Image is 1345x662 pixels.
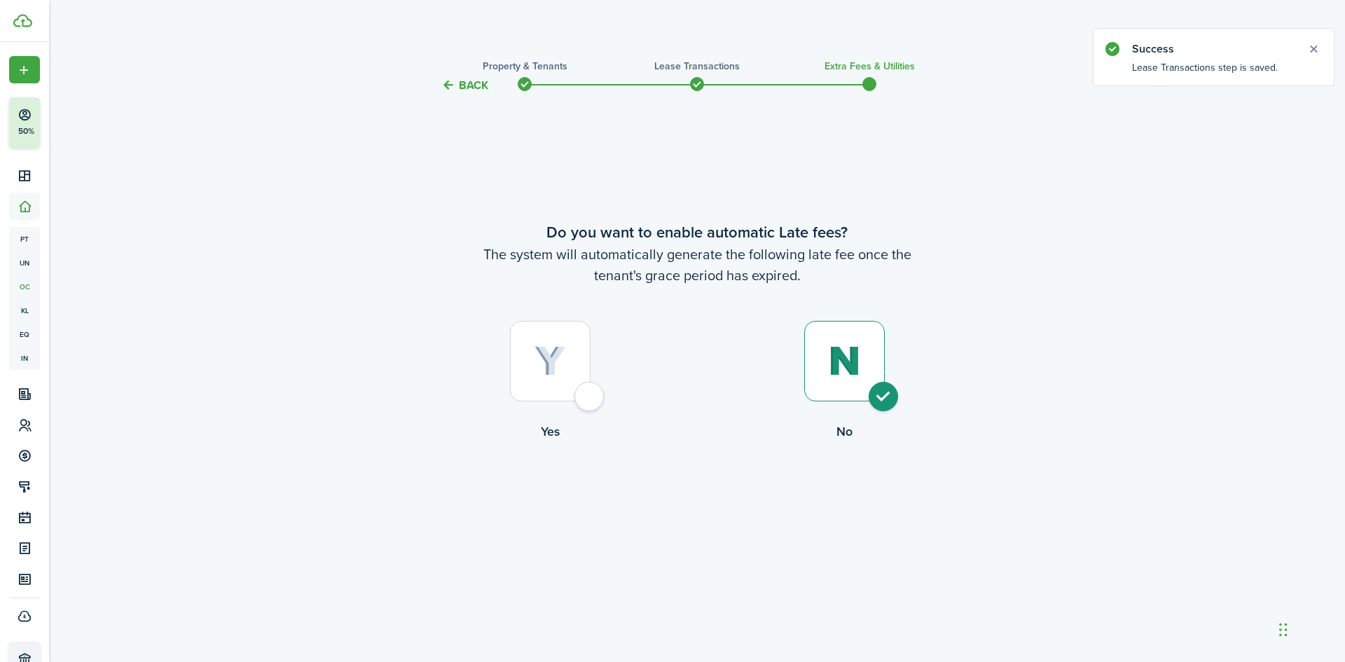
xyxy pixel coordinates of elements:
[9,56,40,83] button: Open menu
[1279,609,1288,651] div: Drag
[534,346,566,377] img: Yes
[9,251,40,275] a: un
[9,322,40,346] a: eq
[1304,39,1323,59] button: Close notify
[13,14,32,27] img: TenantCloud
[9,97,125,148] button: 50%
[9,275,40,298] a: oc
[654,59,740,74] h3: Lease Transactions
[483,59,567,74] h3: Property & Tenants
[403,422,697,441] control-radio-card-title: Yes
[825,59,915,74] h3: Extra fees & Utilities
[403,244,991,286] wizard-step-header-description: The system will automatically generate the following late fee once the tenant's grace period has ...
[18,125,35,137] p: 50%
[9,227,40,251] a: pt
[828,346,861,376] img: No (selected)
[403,221,991,244] wizard-step-header-title: Do you want to enable automatic Late fees?
[1094,60,1334,85] notify-body: Lease Transactions step is saved.
[9,346,40,370] a: in
[441,78,488,92] button: Back
[697,422,991,441] control-radio-card-title: No
[1112,511,1345,662] iframe: Chat Widget
[9,298,40,322] a: kl
[1132,41,1293,57] notify-title: Success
